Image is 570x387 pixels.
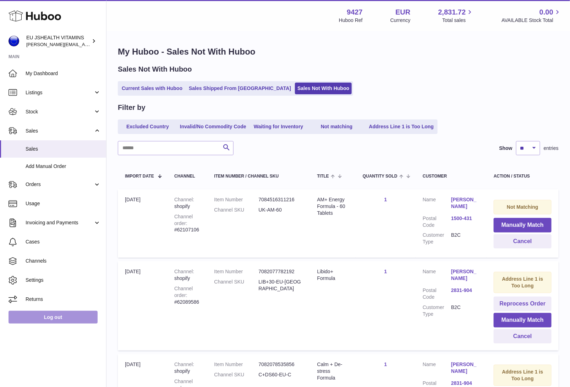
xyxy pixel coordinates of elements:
[259,207,303,213] dd: UK-AM-60
[423,304,451,318] dt: Customer Type
[451,287,479,294] a: 2831-904
[451,268,479,282] a: [PERSON_NAME]
[214,207,259,213] dt: Channel SKU
[502,17,561,24] span: AVAILABLE Stock Total
[186,83,294,94] a: Sales Shipped From [GEOGRAPHIC_DATA]
[177,121,249,133] a: Invalid/No Commodity Code
[250,121,307,133] a: Waiting for Inventory
[423,174,479,179] div: Customer
[384,269,387,274] a: 1
[259,279,303,292] dd: LIB+30-EU-[GEOGRAPHIC_DATA]
[539,7,553,17] span: 0.00
[494,174,552,179] div: Action / Status
[507,204,538,210] strong: Not Matching
[317,361,349,381] div: Calm + De-stress Formula
[174,214,193,226] strong: Channel order
[174,213,200,234] div: #62107106
[26,34,90,48] div: EU JSHEALTH VITAMINS
[544,145,559,152] span: entries
[363,174,398,179] span: Quantity Sold
[174,361,194,367] strong: Channel
[119,121,176,133] a: Excluded Country
[259,361,303,368] dd: 7082078535856
[347,7,363,17] strong: 9427
[26,181,93,188] span: Orders
[26,296,101,303] span: Returns
[26,200,101,207] span: Usage
[494,234,552,249] button: Cancel
[174,285,200,305] div: #62089586
[26,163,101,170] span: Add Manual Order
[174,361,200,375] div: shopify
[494,313,552,327] button: Manually Match
[26,219,93,226] span: Invoicing and Payments
[317,268,349,282] div: Libido+ Formula
[259,268,303,275] dd: 7082077782192
[174,269,194,274] strong: Channel
[494,218,552,232] button: Manually Match
[9,311,98,324] a: Log out
[451,380,479,387] a: 2831-904
[119,83,185,94] a: Current Sales with Huboo
[499,145,513,152] label: Show
[423,232,451,245] dt: Customer Type
[390,17,411,24] div: Currency
[438,7,466,17] span: 2,831.72
[502,7,561,24] a: 0.00 AVAILABLE Stock Total
[259,371,303,378] dd: C+DS60-EU-C
[125,174,154,179] span: Import date
[317,174,329,179] span: Title
[26,70,101,77] span: My Dashboard
[502,369,543,381] strong: Address Line 1 is Too Long
[26,128,93,134] span: Sales
[438,7,474,24] a: 2,831.72 Total sales
[118,189,167,258] td: [DATE]
[367,121,437,133] a: Address Line 1 is Too Long
[214,279,259,292] dt: Channel SKU
[423,268,451,284] dt: Name
[26,239,101,245] span: Cases
[118,64,192,74] h2: Sales Not With Huboo
[26,41,142,47] span: [PERSON_NAME][EMAIL_ADDRESS][DOMAIN_NAME]
[494,329,552,344] button: Cancel
[214,196,259,203] dt: Item Number
[26,258,101,264] span: Channels
[174,268,200,282] div: shopify
[26,277,101,284] span: Settings
[118,103,146,112] h2: Filter by
[451,215,479,222] a: 1500-431
[9,36,19,46] img: laura@jessicasepel.com
[423,215,451,229] dt: Postal Code
[26,89,93,96] span: Listings
[451,232,479,245] dd: B2C
[423,361,451,376] dt: Name
[174,286,193,298] strong: Channel order
[423,287,451,301] dt: Postal Code
[214,361,259,368] dt: Item Number
[451,196,479,210] a: [PERSON_NAME]
[317,196,349,217] div: AM+ Energy Formula - 60 Tablets
[451,304,479,318] dd: B2C
[451,361,479,375] a: [PERSON_NAME]
[214,371,259,378] dt: Channel SKU
[494,297,552,311] button: Reprocess Order
[174,196,200,210] div: shopify
[174,174,200,179] div: Channel
[502,276,543,288] strong: Address Line 1 is Too Long
[442,17,474,24] span: Total sales
[118,46,559,57] h1: My Huboo - Sales Not With Huboo
[308,121,365,133] a: Not matching
[339,17,363,24] div: Huboo Ref
[118,261,167,350] td: [DATE]
[384,361,387,367] a: 1
[423,196,451,212] dt: Name
[26,146,101,152] span: Sales
[26,108,93,115] span: Stock
[384,197,387,202] a: 1
[259,196,303,203] dd: 7084516311216
[174,197,194,202] strong: Channel
[395,7,410,17] strong: EUR
[295,83,352,94] a: Sales Not With Huboo
[214,268,259,275] dt: Item Number
[214,174,303,179] div: Item Number / Channel SKU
